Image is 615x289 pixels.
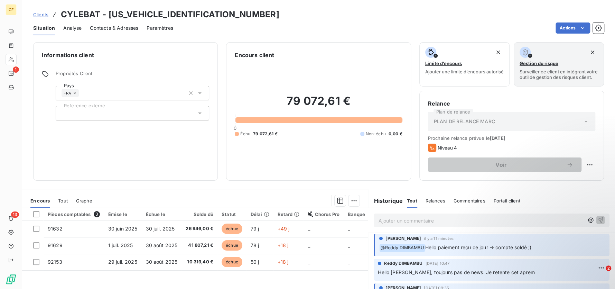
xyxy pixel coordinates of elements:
span: _ [348,259,350,265]
span: 30 juin 2025 [108,226,138,232]
div: Délai [251,211,269,217]
span: FRA [64,91,71,95]
span: +49 j [278,226,290,232]
div: Échue le [146,211,178,217]
span: 1 juil. 2025 [108,242,133,248]
input: Ajouter une valeur [62,110,67,116]
span: 30 juil. 2025 [146,226,175,232]
h6: Encours client [235,51,274,59]
img: Logo LeanPay [6,274,17,285]
div: Chorus Pro [308,211,339,217]
span: 0 [234,125,236,131]
span: Gestion du risque [520,61,558,66]
span: En cours [30,198,50,204]
span: Reddy DIMBAMBU [384,260,422,267]
span: 0,00 € [389,131,402,137]
span: [PERSON_NAME] [385,235,421,242]
span: [DATE] [490,135,505,141]
span: Hello paiement reçu ce jour → compte soldé ;) [425,244,532,250]
span: 29 juil. 2025 [108,259,137,265]
span: 13 [11,211,19,218]
span: Propriétés Client [56,71,209,80]
h2: 79 072,61 € [235,94,402,115]
iframe: Intercom notifications message [477,222,615,270]
span: Ajouter une limite d’encours autorisé [425,69,504,74]
span: Clients [33,12,48,17]
div: Statut [222,211,242,217]
h6: Relance [428,99,595,108]
span: +18 j [278,242,289,248]
div: Retard [278,211,300,217]
span: 79 j [251,226,259,232]
span: @ Reddy DIMBAMBU [380,244,425,252]
span: 91632 [48,226,63,232]
span: Niveau 4 [438,145,457,151]
span: _ [308,226,310,232]
span: 1 [13,66,19,73]
span: 50 j [251,259,259,265]
span: Situation [33,25,55,31]
iframe: Intercom live chat [591,265,608,282]
span: _ [308,242,310,248]
span: 41 807,21 € [186,242,213,249]
span: Portail client [494,198,520,204]
span: Contacts & Adresses [90,25,138,31]
div: GF [6,4,17,15]
input: Ajouter une valeur [79,90,84,96]
span: échue [222,240,242,251]
span: 26 946,00 € [186,225,213,232]
span: Prochaine relance prévue le [428,135,595,141]
span: Non-échu [366,131,386,137]
span: Relances [426,198,445,204]
div: Solde dû [186,211,213,217]
span: 92153 [48,259,62,265]
span: Voir [436,162,566,168]
span: Paramètres [147,25,173,31]
div: Émise le [108,211,138,217]
span: 10 319,40 € [186,259,213,265]
span: 91629 [48,242,63,248]
span: Graphe [76,198,92,204]
span: il y a 11 minutes [424,236,454,241]
span: Hello [PERSON_NAME], toujours pas de news. Je retente cet aprem [378,269,534,275]
span: Limite d’encours [425,61,462,66]
span: _ [348,242,350,248]
span: 30 août 2025 [146,242,178,248]
span: Analyse [63,25,82,31]
h3: CYLEBAT - [US_VEHICLE_IDENTIFICATION_NUMBER] [61,8,279,21]
span: 78 j [251,242,259,248]
h6: Informations client [42,51,209,59]
div: Pièces comptables [48,211,100,217]
span: Commentaires [454,198,485,204]
button: Gestion du risqueSurveiller ce client en intégrant votre outil de gestion des risques client. [514,42,604,87]
span: échue [222,224,242,234]
span: PLAN DE RELANCE MARC [434,118,495,125]
button: Actions [556,22,590,34]
span: échue [222,257,242,267]
span: Tout [58,198,68,204]
span: 30 août 2025 [146,259,178,265]
span: [DATE] 10:47 [426,261,450,265]
button: Limite d’encoursAjouter une limite d’encours autorisé [419,42,510,87]
span: +18 j [278,259,289,265]
span: Tout [407,198,417,204]
h6: Historique [368,197,403,205]
div: Banque [348,211,365,217]
span: 2 [606,265,611,271]
span: _ [308,259,310,265]
span: 3 [94,211,100,217]
span: Échu [240,131,250,137]
button: Voir [428,157,581,172]
span: 79 072,61 € [253,131,278,137]
a: Clients [33,11,48,18]
span: _ [348,226,350,232]
span: Surveiller ce client en intégrant votre outil de gestion des risques client. [520,69,598,80]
